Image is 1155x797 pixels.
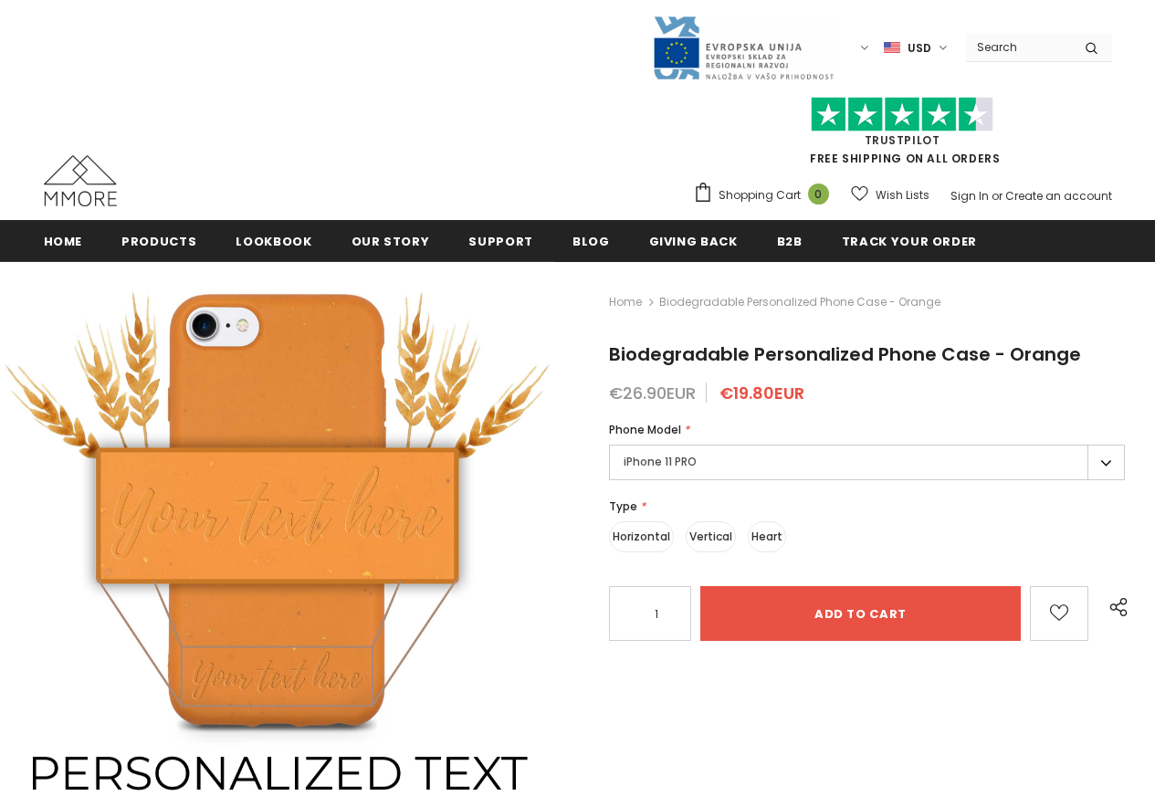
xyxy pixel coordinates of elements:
[652,15,835,81] img: Javni Razpis
[811,97,993,132] img: Trust Pilot Stars
[609,422,681,437] span: Phone Model
[44,155,117,206] img: MMORE Cases
[719,382,804,404] span: €19.80EUR
[649,233,738,250] span: Giving back
[842,233,977,250] span: Track your order
[966,34,1071,60] input: Search Site
[992,188,1003,204] span: or
[468,233,533,250] span: support
[352,233,430,250] span: Our Story
[719,186,801,204] span: Shopping Cart
[609,341,1081,367] span: Biodegradable Personalized Phone Case - Orange
[950,188,989,204] a: Sign In
[609,291,642,313] a: Home
[468,220,533,261] a: support
[908,39,931,58] span: USD
[121,233,196,250] span: Products
[686,521,736,552] label: Vertical
[851,179,929,211] a: Wish Lists
[659,291,940,313] span: Biodegradable Personalized Phone Case - Orange
[609,498,637,514] span: Type
[121,220,196,261] a: Products
[693,182,838,209] a: Shopping Cart 0
[609,382,696,404] span: €26.90EUR
[609,521,674,552] label: Horizontal
[572,220,610,261] a: Blog
[777,220,803,261] a: B2B
[609,445,1125,480] label: iPhone 11 PRO
[693,105,1112,166] span: FREE SHIPPING ON ALL ORDERS
[777,233,803,250] span: B2B
[808,184,829,204] span: 0
[842,220,977,261] a: Track your order
[652,39,835,55] a: Javni Razpis
[236,233,311,250] span: Lookbook
[884,40,900,56] img: USD
[572,233,610,250] span: Blog
[649,220,738,261] a: Giving back
[236,220,311,261] a: Lookbook
[876,186,929,204] span: Wish Lists
[44,233,83,250] span: Home
[865,132,940,148] a: Trustpilot
[352,220,430,261] a: Our Story
[1005,188,1112,204] a: Create an account
[748,521,786,552] label: Heart
[44,220,83,261] a: Home
[700,586,1021,641] input: Add to cart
